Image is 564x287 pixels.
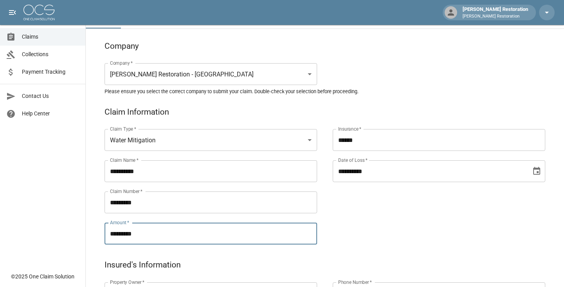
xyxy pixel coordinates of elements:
span: Claims [22,33,79,41]
label: Claim Number [110,188,142,195]
label: Insurance [338,126,361,132]
div: [PERSON_NAME] Restoration - [GEOGRAPHIC_DATA] [105,63,317,85]
span: Collections [22,50,79,58]
h5: Please ensure you select the correct company to submit your claim. Double-check your selection be... [105,88,545,95]
div: [PERSON_NAME] Restoration [459,5,531,19]
button: Choose date, selected date is Aug 10, 2025 [529,163,544,179]
label: Date of Loss [338,157,367,163]
p: [PERSON_NAME] Restoration [463,13,528,20]
label: Amount [110,219,129,226]
button: open drawer [5,5,20,20]
div: © 2025 One Claim Solution [11,273,74,280]
span: Help Center [22,110,79,118]
label: Phone Number [338,279,372,285]
label: Property Owner [110,279,145,285]
div: Water Mitigation [105,129,317,151]
img: ocs-logo-white-transparent.png [23,5,55,20]
label: Company [110,60,133,66]
span: Contact Us [22,92,79,100]
label: Claim Name [110,157,138,163]
span: Payment Tracking [22,68,79,76]
label: Claim Type [110,126,136,132]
